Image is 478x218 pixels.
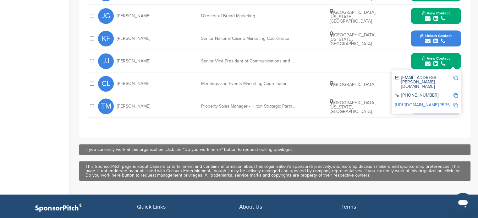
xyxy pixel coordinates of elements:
span: [PERSON_NAME] [117,14,150,18]
span: View Contact [422,11,450,15]
span: [PERSON_NAME] [117,104,150,109]
span: [GEOGRAPHIC_DATA], [US_STATE], [GEOGRAPHIC_DATA] [330,32,376,46]
a: [URL][DOMAIN_NAME][PERSON_NAME] [395,102,472,108]
div: [PHONE_NUMBER] [395,93,453,98]
img: Copy [453,76,458,80]
div: Property Sales Manager - Hilton Strategic Partnership [201,104,295,109]
img: Copy [453,93,458,98]
div: Director of Brand Marketing [201,14,295,18]
span: [PERSON_NAME] [117,36,150,41]
span: [PERSON_NAME] [117,59,150,63]
span: [GEOGRAPHIC_DATA] [330,82,375,87]
p: SponsorPitch [35,204,137,213]
button: Unlock Contact [413,29,459,48]
span: TM [98,98,114,114]
img: Copy [453,103,458,107]
button: View Contact [415,52,457,71]
span: Terms [341,203,356,210]
span: Quick Links [137,203,166,210]
div: [EMAIL_ADDRESS][PERSON_NAME][DOMAIN_NAME] [395,76,453,89]
div: Senior Vice President of Communications and Government Relations [201,59,295,63]
span: About Us [239,203,262,210]
div: Senior National Casino Marketing Coordinator [201,36,295,41]
span: [GEOGRAPHIC_DATA], [US_STATE], [GEOGRAPHIC_DATA] [330,10,376,24]
span: ® [79,201,82,209]
span: JG [98,8,114,24]
span: [GEOGRAPHIC_DATA], [US_STATE], [GEOGRAPHIC_DATA] [330,100,376,114]
div: Meetings and Events Marketing Coordinator [201,82,295,86]
span: JJ [98,53,114,69]
iframe: Button to launch messaging window [453,193,473,213]
span: CL [98,76,114,92]
span: Unlock Contact [420,34,451,38]
span: View Contact [422,56,450,61]
div: This SponsorPitch page is about Caesars Entertainment and contains information about this organiz... [85,164,464,178]
div: If you currently work at this organization, click the “Do you work here?” button to request editi... [85,147,464,152]
span: KF [98,31,114,46]
button: View Contact [415,7,457,25]
span: [PERSON_NAME] [117,82,150,86]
